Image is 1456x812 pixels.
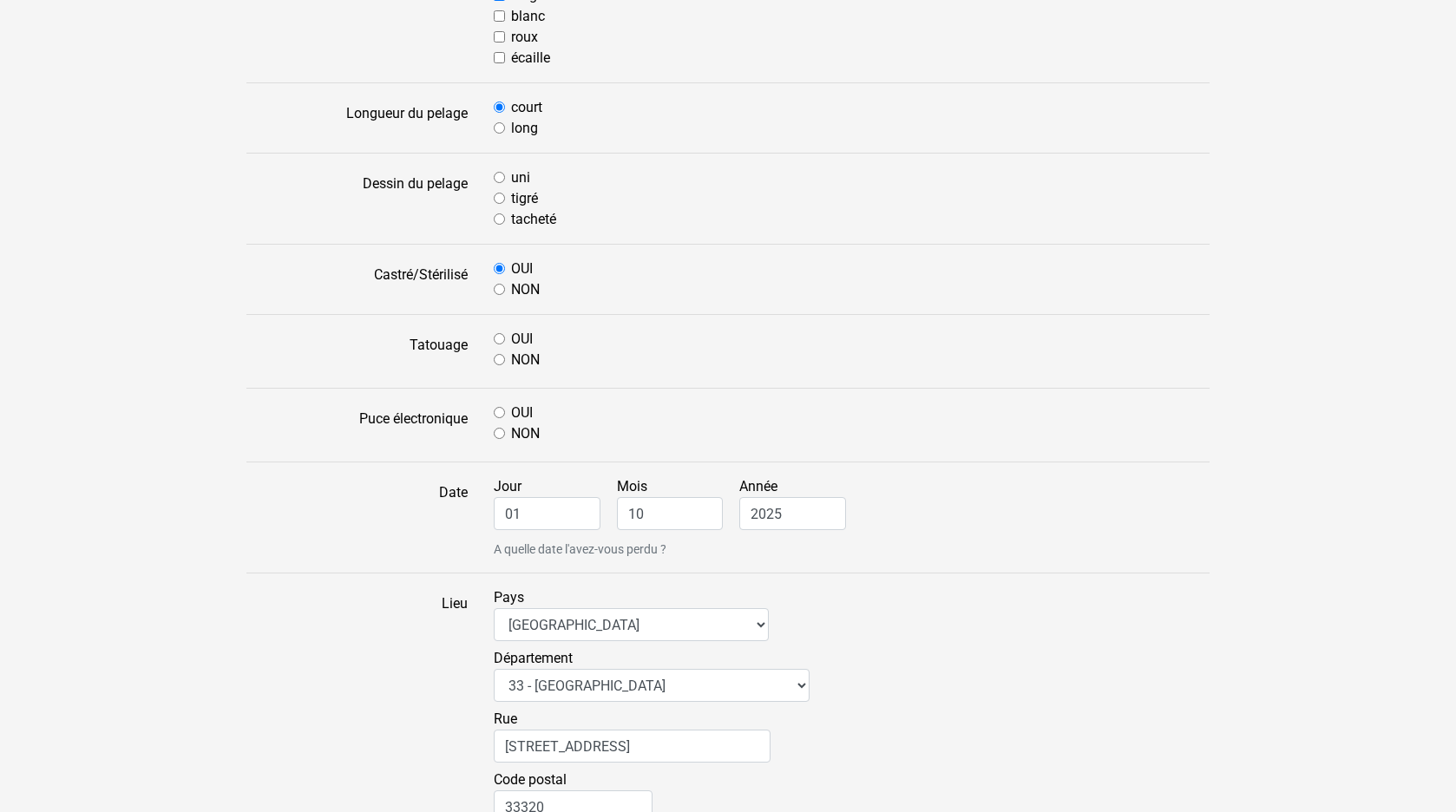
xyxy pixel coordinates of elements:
[511,403,533,423] label: OUI
[233,259,481,300] label: Castré/Stérilisé
[233,97,481,139] label: Longueur du pelage
[494,497,600,530] input: Jour
[494,648,810,702] label: Département
[511,118,538,139] label: long
[494,172,505,183] input: uni
[739,497,846,530] input: Année
[511,48,550,69] label: écaille
[494,101,505,113] input: court
[511,209,556,230] label: tacheté
[494,608,769,641] select: Pays
[511,259,533,279] label: OUI
[511,329,533,350] label: OUI
[494,354,505,365] input: NON
[233,476,481,559] label: Date
[494,263,505,274] input: OUI
[494,587,769,641] label: Pays
[494,540,1210,559] small: A quelle date l'avez-vous perdu ?
[739,476,859,530] label: Année
[494,122,505,134] input: long
[494,669,810,702] select: Département
[511,97,542,118] label: court
[511,167,530,188] label: uni
[617,497,724,530] input: Mois
[494,428,505,439] input: NON
[233,403,481,448] label: Puce électronique
[511,27,538,48] label: roux
[511,350,540,370] label: NON
[511,279,540,300] label: NON
[494,476,613,530] label: Jour
[617,476,737,530] label: Mois
[511,188,538,209] label: tigré
[494,407,505,418] input: OUI
[494,193,505,204] input: tigré
[233,329,481,374] label: Tatouage
[494,709,771,763] label: Rue
[233,167,481,230] label: Dessin du pelage
[511,6,545,27] label: blanc
[494,213,505,225] input: tacheté
[494,333,505,344] input: OUI
[494,730,771,763] input: Rue
[494,284,505,295] input: NON
[511,423,540,444] label: NON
